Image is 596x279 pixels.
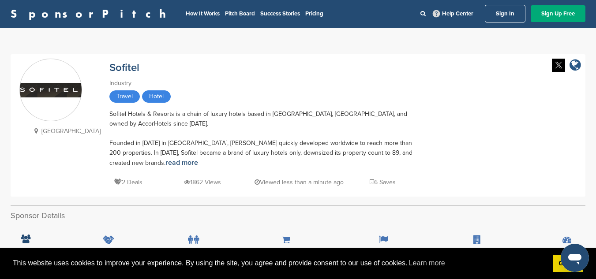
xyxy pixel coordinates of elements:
[142,90,171,103] span: Hotel
[114,177,142,188] p: 2 Deals
[485,5,525,22] a: Sign In
[260,10,300,17] a: Success Stories
[184,177,221,188] p: 1862 Views
[11,8,172,19] a: SponsorPitch
[255,177,344,188] p: Viewed less than a minute ago
[552,59,565,72] img: Twitter white
[408,257,446,270] a: learn more about cookies
[553,255,583,272] a: dismiss cookie message
[20,83,82,97] img: Sponsorpitch & Sofitel
[13,257,546,270] span: This website uses cookies to improve your experience. By using the site, you agree and provide co...
[11,210,585,222] h2: Sponsor Details
[305,10,323,17] a: Pricing
[109,90,140,103] span: Travel
[531,5,585,22] a: Sign Up Free
[109,61,139,74] a: Sofitel
[370,177,396,188] p: 6 Saves
[109,109,418,168] div: Sofitel Hotels & Resorts is a chain of luxury hotels based in [GEOGRAPHIC_DATA], [GEOGRAPHIC_DATA...
[570,59,581,73] a: company link
[225,10,255,17] a: Pitch Board
[561,244,589,272] iframe: Bouton de lancement de la fenêtre de messagerie
[431,8,475,19] a: Help Center
[165,158,198,167] a: read more
[109,78,418,88] div: Industry
[186,10,220,17] a: How It Works
[30,126,101,137] p: [GEOGRAPHIC_DATA]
